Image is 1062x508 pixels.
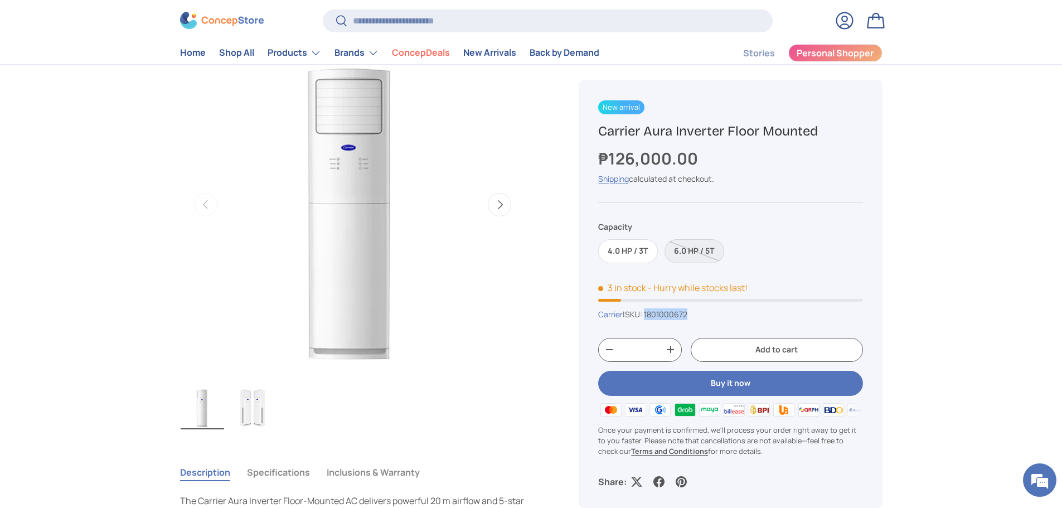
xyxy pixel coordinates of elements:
img: maya [697,401,722,418]
nav: Secondary [716,42,882,64]
img: visa [623,401,648,418]
a: Shipping [598,173,629,184]
span: Personal Shopper [797,49,874,58]
img: grabpay [672,401,697,418]
img: bdo [821,401,846,418]
img: gcash [648,401,672,418]
img: carrier-3-0-tr-xfv-premium-floorstanding-closed-swing-single-unit-full-view-concepstore [181,385,224,429]
button: Specifications [247,459,310,485]
p: Share: [598,475,627,488]
img: ubp [772,401,796,418]
a: Personal Shopper [788,44,882,62]
nav: Primary [180,42,599,64]
button: Inclusions & Warranty [327,459,420,485]
strong: ₱126,000.00 [598,147,701,170]
label: Sold out [665,239,724,263]
a: Shop All [219,42,254,64]
button: Description [180,459,230,485]
a: Terms and Conditions [631,446,708,456]
summary: Brands [328,42,385,64]
img: billease [722,401,746,418]
span: 3 in stock [598,282,646,294]
a: Carrier [598,309,623,320]
summary: Products [261,42,328,64]
img: ConcepStore [180,12,264,30]
a: Stories [743,42,775,64]
img: master [598,401,623,418]
div: calculated at checkout. [598,173,862,185]
img: bpi [747,401,772,418]
h1: Carrier Aura Inverter Floor Mounted [598,123,862,140]
p: Once your payment is confirmed, we'll process your order right away to get it to you faster. Plea... [598,425,862,457]
span: New arrival [598,100,644,114]
a: Home [180,42,206,64]
span: SKU: [625,309,642,320]
legend: Capacity [598,221,632,233]
img: metrobank [846,401,870,418]
a: Back by Demand [530,42,599,64]
a: ConcepDeals [392,42,450,64]
media-gallery: Gallery Viewer [180,32,526,433]
button: Buy it now [598,371,862,396]
span: 1801000672 [644,309,687,320]
span: | [623,309,687,320]
img: qrph [796,401,821,418]
button: Add to cart [691,338,862,362]
img: carrier-3-0-tr-xfv-premium-floorstanding-closed-swing-twin-unit-full-view-concepstore [232,385,275,429]
a: New Arrivals [463,42,516,64]
p: - Hurry while stocks last! [648,282,748,294]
